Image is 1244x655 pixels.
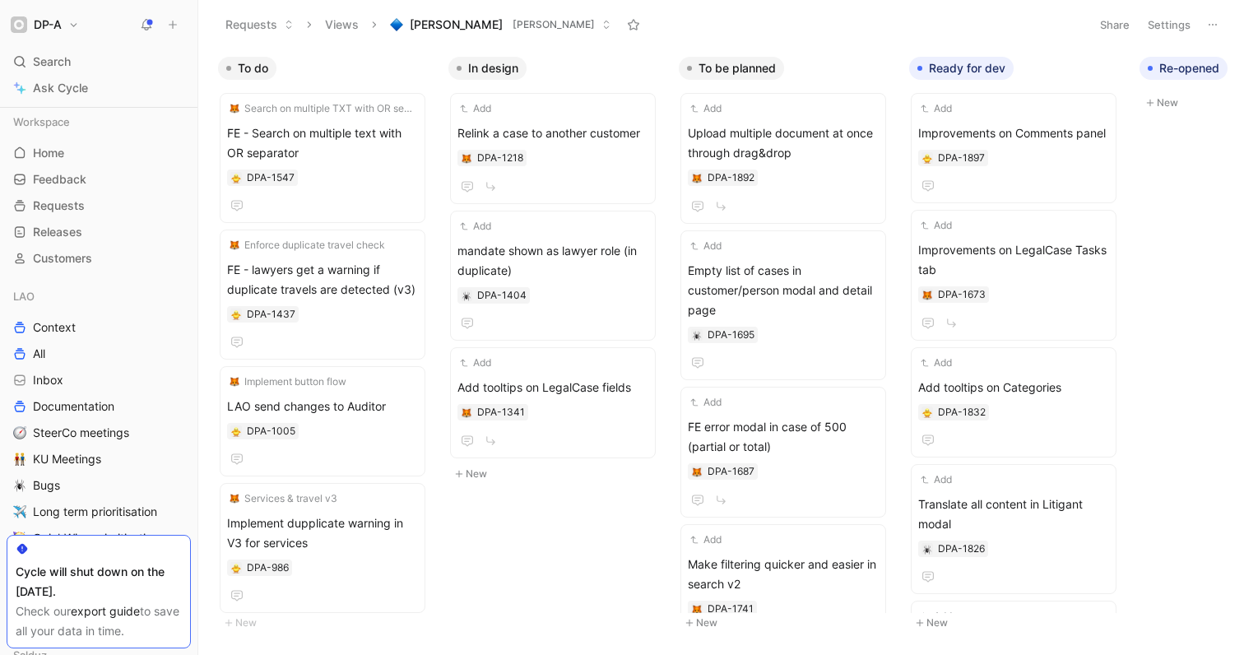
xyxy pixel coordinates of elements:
[7,499,191,524] a: ✈️Long term prioritisation
[33,372,63,388] span: Inbox
[218,613,435,633] button: New
[220,93,425,223] a: 🦊Search on multiple TXT with OR separatorFE - Search on multiple text with OR separator
[244,100,415,117] span: Search on multiple TXT with OR separator
[7,246,191,271] a: Customers
[7,341,191,366] a: All
[918,240,1109,280] span: Improvements on LegalCase Tasks tab
[218,12,301,37] button: Requests
[7,526,191,550] a: 🥳QuickWins prioritisation
[457,241,648,281] span: mandate shown as lawyer role (in duplicate)
[230,240,239,250] img: 🦊
[33,451,101,467] span: KU Meetings
[227,260,418,300] span: FE - lawyers get a warning if duplicate travels are detected (v3)
[244,374,346,390] span: Implement button flow
[318,12,366,37] button: Views
[7,13,83,36] button: DP-ADP-A
[230,425,242,437] button: 🐥
[7,167,191,192] a: Feedback
[921,543,933,555] button: 🕷️
[708,463,754,480] div: DPA-1687
[691,466,703,477] button: 🦊
[1093,13,1137,36] button: Share
[247,170,295,186] div: DPA-1547
[688,261,879,320] span: Empty list of cases in customer/person modal and detail page
[462,291,471,301] img: 🕷️
[688,238,724,254] button: Add
[1159,60,1219,77] span: Re-opened
[231,427,241,437] img: 🐥
[477,404,525,420] div: DPA-1341
[688,555,879,594] span: Make filtering quicker and easier in search v2
[477,150,523,166] div: DPA-1218
[918,472,954,488] button: Add
[230,494,239,504] img: 🦊
[231,174,241,183] img: 🐥
[450,347,656,458] a: AddAdd tooltips on LegalCase fields
[7,76,191,100] a: Ask Cycle
[918,495,1109,534] span: Translate all content in Litigant modal
[450,211,656,341] a: Addmandate shown as lawyer role (in duplicate)
[688,417,879,457] span: FE error modal in case of 500 (partial or total)
[33,78,88,98] span: Ask Cycle
[10,502,30,522] button: ✈️
[13,453,26,466] img: 👬
[911,347,1116,458] a: AddAdd tooltips on Categories
[708,170,754,186] div: DPA-1892
[33,197,85,214] span: Requests
[450,93,656,204] a: AddRelink a case to another customer
[679,613,896,633] button: New
[247,306,295,323] div: DPA-1437
[7,473,191,498] a: 🕷️Bugs
[13,288,35,304] span: LAO
[461,406,472,418] div: 🦊
[220,366,425,476] a: 🦊Implement button flowLAO send changes to Auditor
[33,504,157,520] span: Long term prioritisation
[390,18,403,31] img: 🔷
[244,490,337,507] span: Services & travel v3
[938,150,985,166] div: DPA-1897
[10,423,30,443] button: 🧭
[383,12,619,37] button: 🔷[PERSON_NAME][PERSON_NAME]
[410,16,503,33] span: [PERSON_NAME]
[33,425,129,441] span: SteerCo meetings
[672,49,903,641] div: To be plannedNew
[921,289,933,300] div: 🦊
[708,327,754,343] div: DPA-1695
[692,174,702,183] img: 🦊
[7,141,191,165] a: Home
[230,172,242,183] div: 🐥
[33,398,114,415] span: Documentation
[922,154,932,164] img: 🐥
[918,608,954,625] button: Add
[680,93,886,224] a: AddUpload multiple document at once through drag&drop
[691,603,703,615] button: 🦊
[11,16,27,33] img: DP-A
[903,49,1133,641] div: Ready for devNew
[33,346,45,362] span: All
[227,237,388,253] button: 🦊Enforce duplicate travel check
[457,123,648,143] span: Relink a case to another customer
[918,217,954,234] button: Add
[230,309,242,320] button: 🐥
[7,284,191,309] div: LAO
[247,423,295,439] div: DPA-1005
[921,152,933,164] button: 🐥
[938,286,986,303] div: DPA-1673
[230,562,242,574] button: 🐥
[477,287,527,304] div: DPA-1404
[909,613,1126,633] button: New
[909,57,1014,80] button: Ready for dev
[918,123,1109,143] span: Improvements on Comments panel
[218,57,276,80] button: To do
[691,329,703,341] button: 🕷️
[468,60,518,77] span: In design
[7,394,191,419] a: Documentation
[692,605,702,615] img: 🦊
[238,60,268,77] span: To do
[227,123,418,163] span: FE - Search on multiple text with OR separator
